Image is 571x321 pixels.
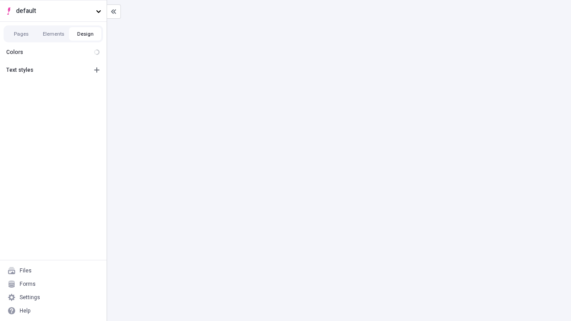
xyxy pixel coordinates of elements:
[20,267,32,274] div: Files
[37,27,70,41] button: Elements
[20,307,31,314] div: Help
[20,294,40,301] div: Settings
[6,66,88,74] div: Text styles
[16,6,92,16] span: default
[70,27,102,41] button: Design
[5,27,37,41] button: Pages
[6,49,88,56] div: Colors
[20,280,36,288] div: Forms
